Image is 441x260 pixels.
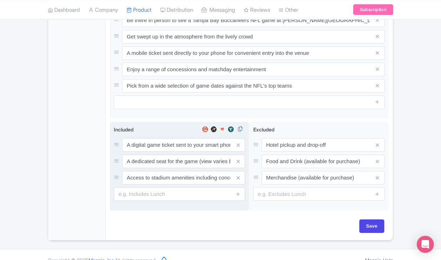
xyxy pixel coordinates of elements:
a: Subscription [353,4,393,15]
img: musement-review-widget-01-cdcb82dea4530aa52f361e0f447f8f5f.svg [218,126,227,133]
img: viator-review-widget-01-363d65f17b203e82e80c83508294f9cc.svg [227,126,235,133]
input: e.g. Excludes Lunch [253,187,385,201]
span: Excluded [253,126,274,132]
input: e.g. Includes Lunch [114,187,245,201]
img: getyourguide-review-widget-01-c9ff127aecadc9be5c96765474840e58.svg [201,126,209,133]
img: expedia-review-widget-01-6a8748bc8b83530f19f0577495396935.svg [209,126,218,133]
input: Save [359,219,384,233]
div: Open Intercom Messenger [417,236,434,253]
span: Included [114,126,133,132]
